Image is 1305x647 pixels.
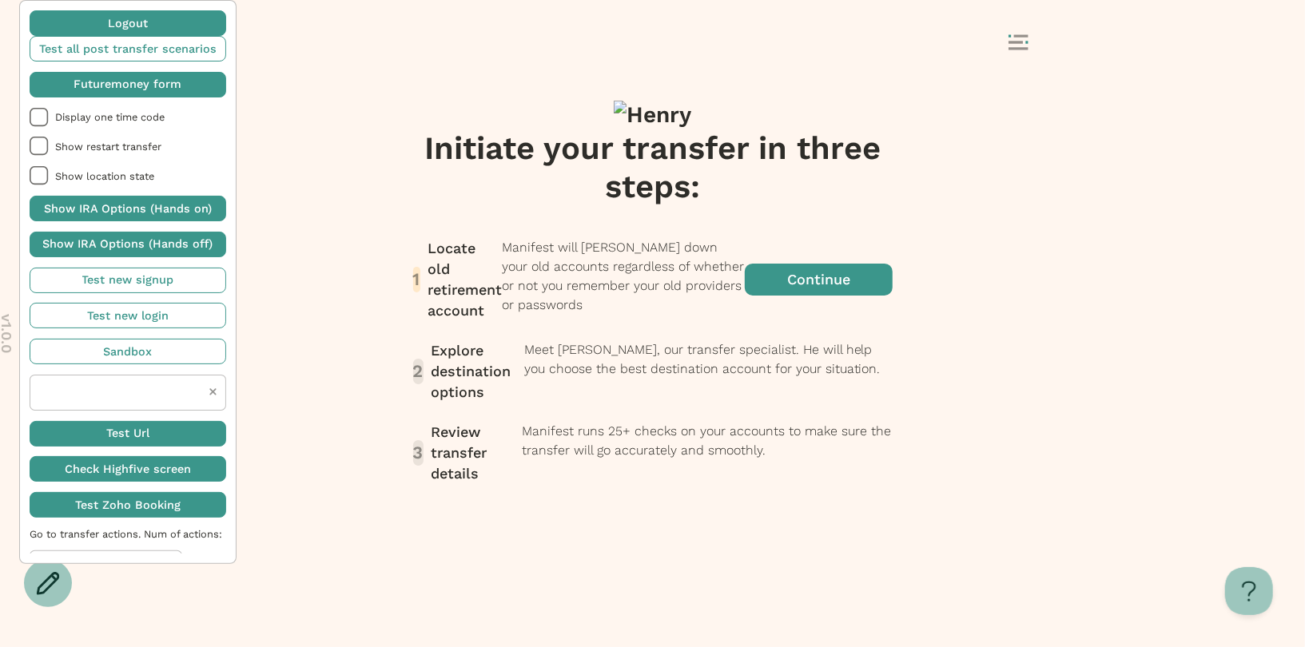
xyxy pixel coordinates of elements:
[1225,567,1273,615] iframe: Help Scout Beacon - Open
[30,303,226,328] button: Test new login
[503,238,746,321] p: Manifest will [PERSON_NAME] down your old accounts regardless of whether or not you remember your...
[30,268,226,293] button: Test new signup
[413,267,420,292] p: 1
[413,129,893,206] h1: Initiate your transfer in three steps:
[30,421,226,447] button: Test Url
[413,440,424,466] p: 3
[30,232,226,257] button: Show IRA Options (Hands off)
[55,141,226,153] span: Show restart transfer
[30,166,226,185] li: Show location state
[30,196,226,221] button: Show IRA Options (Hands on)
[432,423,487,482] span: Review transfer details
[432,342,511,400] span: Explore destination options
[30,339,226,364] button: Sandbox
[522,422,893,484] p: Manifest runs 25+ checks on your accounts to make sure the transfer will go accurately and smoothly.
[30,528,226,540] span: Go to transfer actions. Num of actions:
[30,492,226,518] button: Test Zoho Booking
[30,72,226,97] button: Futuremoney form
[745,238,892,321] button: Continue
[55,111,226,123] span: Display one time code
[614,101,691,129] img: Henry
[30,456,226,482] button: Check Highfive screen
[30,137,226,156] li: Show restart transfer
[30,108,226,127] li: Display one time code
[30,36,226,62] button: Test all post transfer scenarios
[524,340,893,403] p: Meet [PERSON_NAME], our transfer specialist. He will help you choose the best destination account...
[30,10,226,36] button: Logout
[55,170,226,182] span: Show location state
[413,359,424,384] p: 2
[428,240,503,319] span: Locate old retirement account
